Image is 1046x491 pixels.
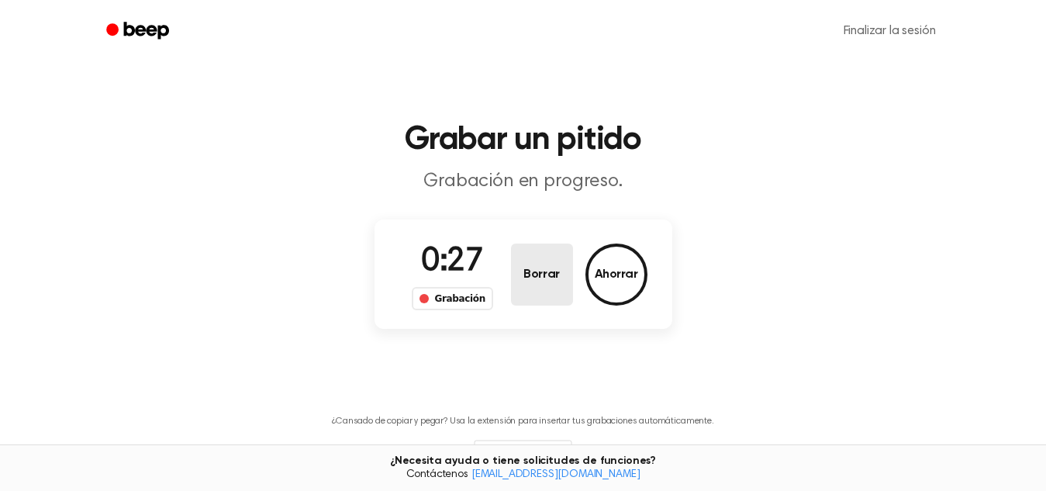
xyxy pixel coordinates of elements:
[332,417,713,426] font: ¿Cansado de copiar y pegar? Usa la extensión para insertar tus grabaciones automáticamente.
[511,244,573,306] button: Eliminar grabación de audio
[435,293,485,304] font: Grabación
[585,244,647,306] button: Guardar grabación de audio
[95,16,183,47] a: Bip
[421,246,483,278] font: 0:27
[423,172,622,191] font: Grabación en progreso.
[828,12,951,50] a: Finalizar la sesión
[406,469,468,480] font: Contáctenos
[390,455,656,466] font: ¿Necesita ayuda o tiene solicitudes de funciones?
[471,469,640,480] a: [EMAIL_ADDRESS][DOMAIN_NAME]
[405,124,641,157] font: Grabar un pitido
[844,25,936,37] font: Finalizar la sesión
[523,268,559,281] font: Borrar
[595,268,638,281] font: Ahorrar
